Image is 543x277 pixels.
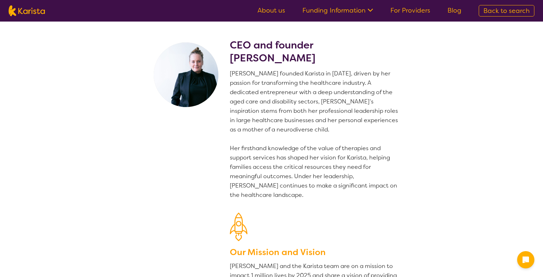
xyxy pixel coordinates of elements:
img: Our Mission [230,213,247,241]
a: About us [257,6,285,15]
img: Karista logo [9,5,45,16]
a: Funding Information [302,6,373,15]
a: For Providers [390,6,430,15]
h2: CEO and founder [PERSON_NAME] [230,39,401,65]
a: Back to search [479,5,534,17]
span: Back to search [483,6,530,15]
a: Blog [447,6,461,15]
p: [PERSON_NAME] founded Karista in [DATE], driven by her passion for transforming the healthcare in... [230,69,401,200]
h3: Our Mission and Vision [230,246,401,259]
